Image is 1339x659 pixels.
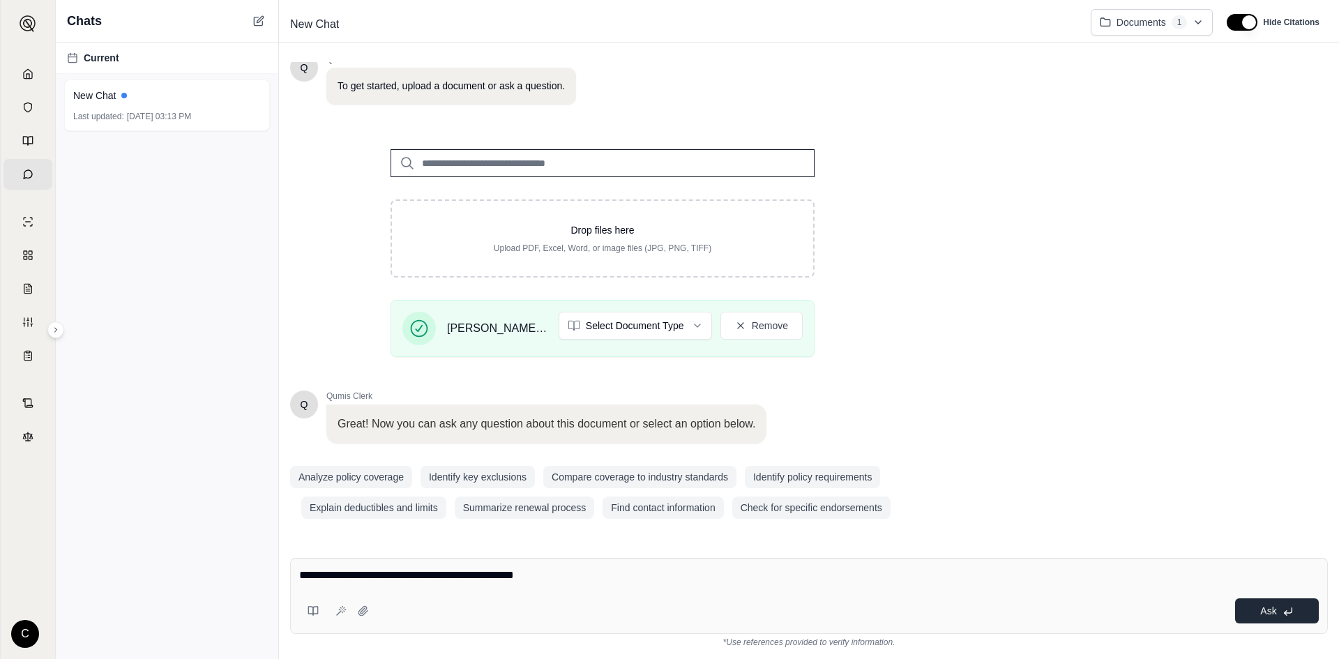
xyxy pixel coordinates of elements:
p: Drop files here [414,223,791,237]
a: Chat [3,159,52,190]
button: Remove [720,312,803,340]
button: Summarize renewal process [455,497,595,519]
span: 1 [1172,15,1188,29]
a: Coverage Table [3,340,52,371]
span: Current [84,51,119,65]
button: Identify key exclusions [421,466,535,488]
button: Ask [1235,598,1319,623]
span: Hello [301,61,308,75]
a: Legal Search Engine [3,421,52,452]
span: [DATE] 03:13 PM [127,111,191,122]
span: New Chat [73,89,116,103]
span: Last updated: [73,111,124,122]
button: Identify policy requirements [745,466,880,488]
div: *Use references provided to verify information. [290,634,1328,648]
p: Great! Now you can ask any question about this document or select an option below. [338,416,755,432]
div: Edit Title [285,13,1080,36]
img: Expand sidebar [20,15,36,32]
a: Home [3,59,52,89]
button: Compare coverage to industry standards [543,466,736,488]
span: Hello [301,397,308,411]
button: Explain deductibles and limits [301,497,446,519]
a: Custom Report [3,307,52,338]
button: New Chat [250,13,267,29]
a: Policy Comparisons [3,240,52,271]
a: Prompt Library [3,126,52,156]
span: Ask [1260,605,1276,616]
span: Qumis Clerk [326,391,766,402]
a: Single Policy [3,206,52,237]
span: Chats [67,11,102,31]
button: Expand sidebar [47,321,64,338]
button: Check for specific endorsements [732,497,891,519]
a: Contract Analysis [3,388,52,418]
button: Documents1 [1091,9,1213,36]
div: C [11,620,39,648]
a: Claim Coverage [3,273,52,304]
button: Expand sidebar [14,10,42,38]
button: Analyze policy coverage [290,466,412,488]
p: Upload PDF, Excel, Word, or image files (JPG, PNG, TIFF) [414,243,791,254]
span: [PERSON_NAME] Dec.pdf [447,320,547,337]
a: Documents Vault [3,92,52,123]
span: New Chat [285,13,345,36]
span: Documents [1117,15,1166,29]
button: Find contact information [603,497,723,519]
p: To get started, upload a document or ask a question. [338,79,565,93]
span: Hide Citations [1263,17,1319,28]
